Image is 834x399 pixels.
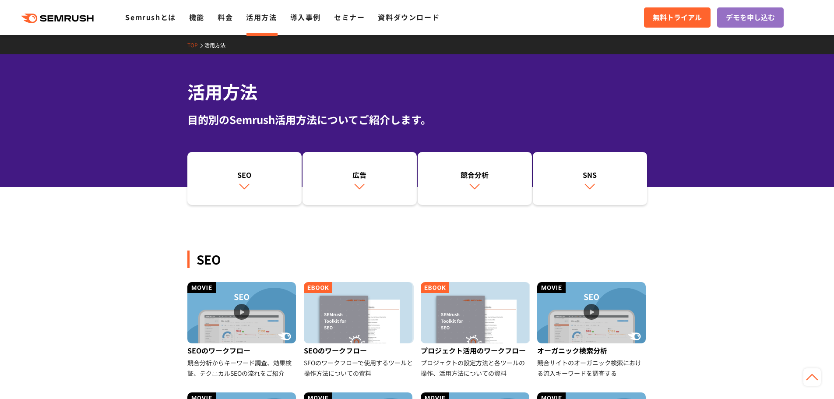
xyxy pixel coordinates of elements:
[187,343,297,357] div: SEOのワークフロー
[187,251,647,268] div: SEO
[653,12,702,23] span: 無料トライアル
[418,152,532,205] a: 競合分析
[378,12,440,22] a: 資料ダウンロード
[204,41,232,49] a: 活用方法
[218,12,233,22] a: 料金
[187,79,647,105] h1: 活用方法
[537,343,647,357] div: オーガニック検索分析
[334,12,365,22] a: セミナー
[537,169,643,180] div: SNS
[187,357,297,378] div: 競合分析からキーワード調査、効果検証、テクニカルSEOの流れをご紹介
[421,282,531,378] a: プロジェクト活用のワークフロー プロジェクトの設定方法と各ツールの操作、活用方法についての資料
[421,343,531,357] div: プロジェクト活用のワークフロー
[189,12,204,22] a: 機能
[726,12,775,23] span: デモを申し込む
[246,12,277,22] a: 活用方法
[717,7,784,28] a: デモを申し込む
[125,12,176,22] a: Semrushとは
[187,152,302,205] a: SEO
[533,152,647,205] a: SNS
[644,7,711,28] a: 無料トライアル
[290,12,321,22] a: 導入事例
[187,282,297,378] a: SEOのワークフロー 競合分析からキーワード調査、効果検証、テクニカルSEOの流れをご紹介
[307,169,412,180] div: 広告
[304,343,414,357] div: SEOのワークフロー
[187,41,204,49] a: TOP
[187,112,647,127] div: 目的別のSemrush活用方法についてご紹介します。
[192,169,297,180] div: SEO
[304,282,414,378] a: SEOのワークフロー SEOのワークフローで使用するツールと操作方法についての資料
[421,357,531,378] div: プロジェクトの設定方法と各ツールの操作、活用方法についての資料
[304,357,414,378] div: SEOのワークフローで使用するツールと操作方法についての資料
[303,152,417,205] a: 広告
[537,282,647,378] a: オーガニック検索分析 競合サイトのオーガニック検索における流入キーワードを調査する
[422,169,528,180] div: 競合分析
[537,357,647,378] div: 競合サイトのオーガニック検索における流入キーワードを調査する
